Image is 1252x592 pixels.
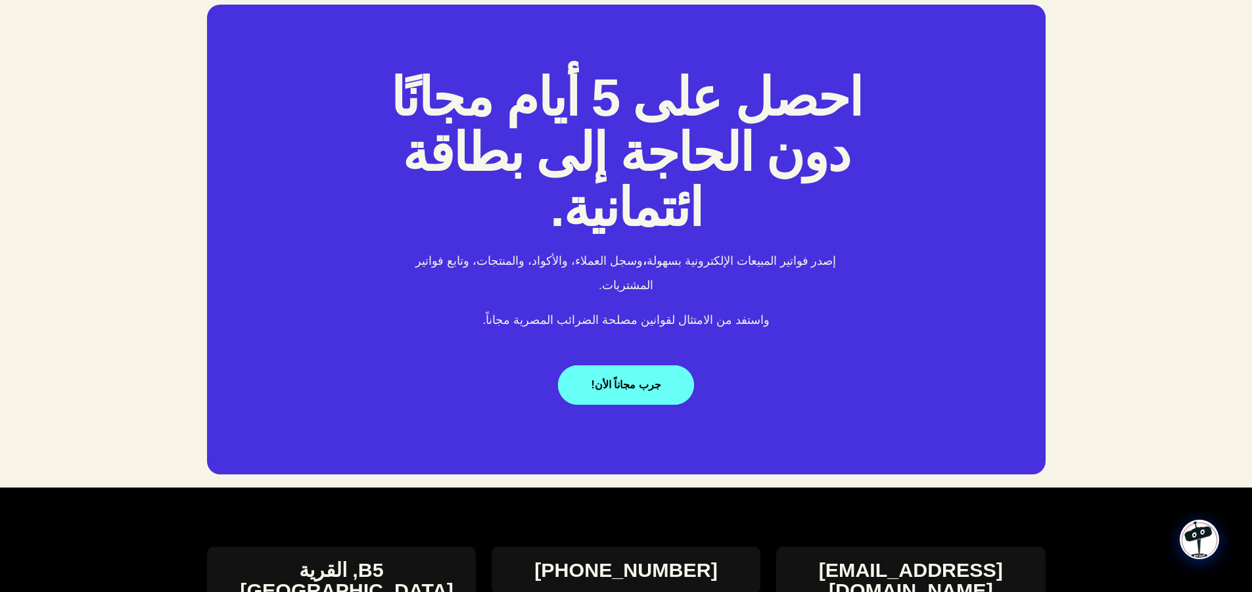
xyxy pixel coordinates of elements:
span: جرب مجاناً الأن! [591,380,661,390]
b: ، [643,254,647,267]
h2: احصل على 5 أيام مجانًا دون الحاجة إلى بطاقة ائتمانية. [387,70,865,236]
p: واستفد من الامتثال لقوانين مصلحة الضرائب المصرية مجاناً. [387,308,865,332]
p: إصدر فواتير المبيعات الإلكترونية بسهولة وسجل العملاء، والأكواد، والمنتجات، وتابع فواتير المشتريات. [387,249,865,298]
a: جرب مجاناً الأن! [558,365,693,405]
a: [PHONE_NUMBER] [534,560,718,580]
img: wpChatIcon [1181,521,1218,558]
